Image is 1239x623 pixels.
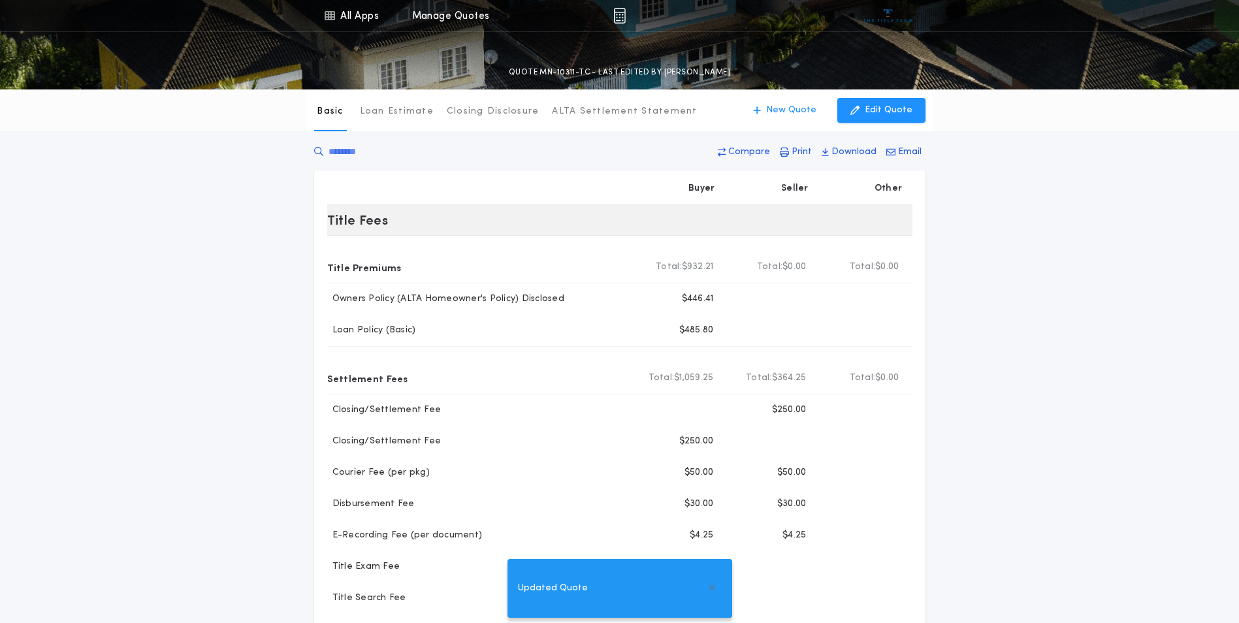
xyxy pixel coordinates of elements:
p: Settlement Fees [327,368,408,389]
p: $446.41 [682,293,714,306]
button: Edit Quote [837,98,925,123]
p: Loan Estimate [360,105,434,118]
p: Loan Policy (Basic) [327,324,416,337]
p: Title Fees [327,210,389,231]
p: Closing Disclosure [447,105,539,118]
p: E-Recording Fee (per document) [327,529,483,542]
img: vs-icon [863,9,912,22]
span: $1,059.25 [674,372,713,385]
p: New Quote [766,104,816,117]
p: $250.00 [679,435,714,448]
p: Basic [317,105,343,118]
p: Seller [781,182,809,195]
p: Owners Policy (ALTA Homeowner's Policy) Disclosed [327,293,564,306]
p: Compare [728,146,770,159]
p: Closing/Settlement Fee [327,404,442,417]
p: $50.00 [684,466,714,479]
button: Print [776,140,816,164]
p: $30.00 [777,498,807,511]
b: Total: [850,261,876,274]
p: Disbursement Fee [327,498,415,511]
button: New Quote [740,98,829,123]
p: $30.00 [684,498,714,511]
p: Other [874,182,901,195]
p: Download [831,146,877,159]
p: $485.80 [679,324,714,337]
span: $0.00 [782,261,806,274]
p: Print [792,146,812,159]
p: ALTA Settlement Statement [552,105,697,118]
p: Title Premiums [327,257,402,278]
span: Updated Quote [518,581,588,596]
p: $250.00 [772,404,807,417]
button: Download [818,140,880,164]
p: Email [898,146,922,159]
b: Total: [649,372,675,385]
p: Closing/Settlement Fee [327,435,442,448]
p: Courier Fee (per pkg) [327,466,430,479]
p: Edit Quote [865,104,912,117]
p: $4.25 [782,529,806,542]
button: Compare [714,140,774,164]
b: Total: [850,372,876,385]
span: $0.00 [875,261,899,274]
b: Total: [757,261,783,274]
p: $4.25 [690,529,713,542]
b: Total: [656,261,682,274]
span: $932.21 [682,261,714,274]
b: Total: [746,372,772,385]
img: img [613,8,626,24]
span: $364.25 [772,372,807,385]
p: $50.00 [777,466,807,479]
p: Buyer [688,182,715,195]
p: QUOTE MN-10311-TC - LAST EDITED BY [PERSON_NAME] [509,66,730,79]
span: $0.00 [875,372,899,385]
button: Email [882,140,925,164]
